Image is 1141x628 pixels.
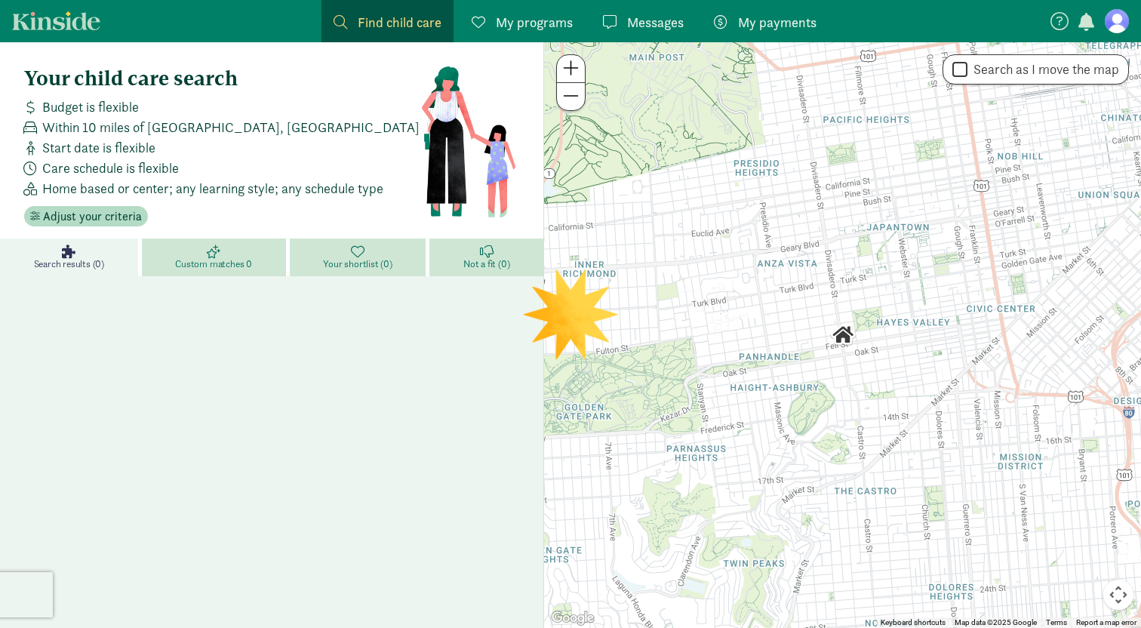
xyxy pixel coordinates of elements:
span: My payments [738,12,817,32]
span: Search results (0) [34,258,104,270]
span: Not a fit (0) [463,258,509,270]
label: Search as I move the map [967,60,1119,78]
span: Start date is flexible [42,137,155,158]
a: Terms (opens in new tab) [1046,618,1067,626]
span: Adjust your criteria [43,208,142,226]
a: Your shortlist (0) [290,239,430,276]
a: Kinside [12,11,100,30]
a: Not a fit (0) [429,239,543,276]
img: Google [548,608,598,628]
span: Care schedule is flexible [42,158,179,178]
span: Your shortlist (0) [323,258,392,270]
span: Within 10 miles of [GEOGRAPHIC_DATA], [GEOGRAPHIC_DATA] [42,117,420,137]
span: Map data ©2025 Google [955,618,1037,626]
span: My programs [496,12,573,32]
button: Keyboard shortcuts [881,617,946,628]
button: Adjust your criteria [24,206,148,227]
a: Report a map error [1076,618,1136,626]
div: Click to see details [830,322,856,348]
a: Open this area in Google Maps (opens a new window) [548,608,598,628]
span: Budget is flexible [42,97,139,117]
span: Find child care [358,12,441,32]
span: Messages [627,12,684,32]
button: Map camera controls [1103,580,1133,610]
span: Custom matches 0 [175,258,252,270]
h4: Your child care search [24,66,420,91]
span: Home based or center; any learning style; any schedule type [42,178,383,199]
a: Custom matches 0 [142,239,290,276]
